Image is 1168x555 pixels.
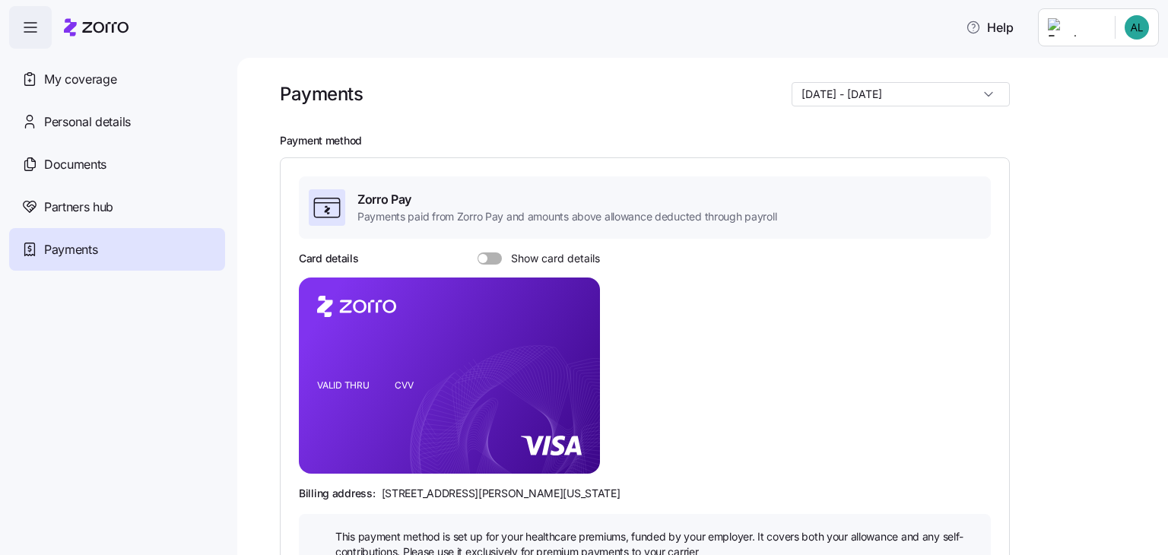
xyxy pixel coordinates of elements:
a: My coverage [9,58,225,100]
h1: Payments [280,82,363,106]
img: 27d6ec3479bea61e73b4d04b0afa458e [1125,15,1149,40]
button: Help [954,12,1026,43]
img: icon bulb [311,529,329,547]
h3: Card details [299,251,359,266]
img: Employer logo [1048,18,1103,36]
tspan: CVV [395,380,414,392]
span: Show card details [502,252,600,265]
span: Partners hub [44,198,113,217]
span: Help [966,18,1014,36]
span: Documents [44,155,106,174]
span: Billing address: [299,486,376,501]
span: Payments [44,240,97,259]
span: Zorro Pay [357,190,776,209]
a: Documents [9,143,225,186]
h2: Payment method [280,134,1147,148]
a: Personal details [9,100,225,143]
span: Personal details [44,113,131,132]
span: My coverage [44,70,116,89]
span: [STREET_ADDRESS][PERSON_NAME][US_STATE] [382,486,620,501]
a: Payments [9,228,225,271]
a: Partners hub [9,186,225,228]
tspan: VALID THRU [317,380,370,392]
span: Payments paid from Zorro Pay and amounts above allowance deducted through payroll [357,209,776,224]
